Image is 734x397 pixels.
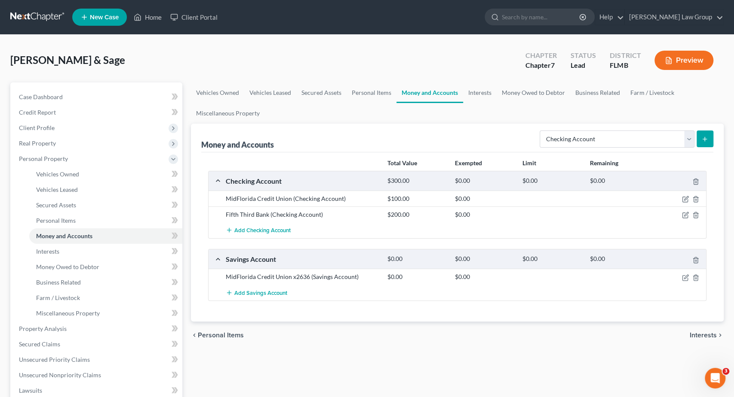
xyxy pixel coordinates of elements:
a: Property Analysis [12,321,182,336]
div: $200.00 [383,210,451,219]
div: $0.00 [518,177,586,185]
div: $0.00 [451,177,518,185]
span: Real Property [19,139,56,147]
div: $0.00 [451,194,518,203]
a: Farm / Livestock [625,82,679,103]
a: Credit Report [12,105,182,120]
div: $0.00 [451,273,518,281]
div: MidFlorida Credit Union (Checking Account) [221,194,383,203]
span: [PERSON_NAME] & Sage [10,54,125,66]
span: Client Profile [19,124,55,131]
div: Savings Account [221,255,383,264]
strong: Limit [522,159,536,167]
span: Personal Items [198,332,244,339]
a: Personal Items [347,82,396,103]
a: Client Portal [166,9,222,25]
div: $0.00 [383,273,451,281]
button: Add Checking Account [226,222,291,238]
span: 3 [722,368,729,375]
span: Secured Claims [19,340,60,348]
strong: Exempted [455,159,482,167]
a: Vehicles Owned [191,82,244,103]
a: Home [129,9,166,25]
button: chevron_left Personal Items [191,332,244,339]
a: Secured Claims [12,336,182,352]
div: $100.00 [383,194,451,203]
a: Miscellaneous Property [29,306,182,321]
span: Interests [36,248,59,255]
div: $0.00 [451,210,518,219]
button: Interests chevron_right [690,332,724,339]
div: $300.00 [383,177,451,185]
div: FLMB [610,61,641,70]
a: Money Owed to Debtor [497,82,570,103]
span: Add Savings Account [234,289,287,296]
span: Case Dashboard [19,93,63,100]
a: Secured Assets [29,197,182,213]
span: Money and Accounts [36,232,92,239]
div: Lead [571,61,596,70]
div: $0.00 [586,255,653,263]
strong: Remaining [590,159,618,167]
a: Vehicles Leased [29,182,182,197]
a: Money and Accounts [396,82,463,103]
input: Search by name... [502,9,580,25]
span: Personal Property [19,155,68,162]
span: New Case [90,14,119,21]
a: Farm / Livestock [29,290,182,306]
a: Interests [29,244,182,259]
a: Money Owed to Debtor [29,259,182,275]
button: Preview [654,51,713,70]
span: 7 [551,61,555,69]
div: $0.00 [586,177,653,185]
span: Vehicles Leased [36,186,78,193]
a: Money and Accounts [29,228,182,244]
a: Personal Items [29,213,182,228]
div: $0.00 [518,255,586,263]
span: Lawsuits [19,387,42,394]
div: Money and Accounts [201,139,274,150]
span: Vehicles Owned [36,170,79,178]
iframe: Intercom live chat [705,368,725,388]
a: Business Related [570,82,625,103]
div: Fifth Third Bank (Checking Account) [221,210,383,219]
span: Secured Assets [36,201,76,209]
span: Interests [690,332,717,339]
div: $0.00 [383,255,451,263]
i: chevron_right [717,332,724,339]
button: Add Savings Account [226,285,287,300]
a: Help [595,9,624,25]
div: Checking Account [221,176,383,185]
span: Unsecured Nonpriority Claims [19,371,101,379]
span: Farm / Livestock [36,294,80,301]
span: Property Analysis [19,325,67,332]
span: Add Checking Account [234,227,291,234]
div: Chapter [525,61,557,70]
a: Unsecured Priority Claims [12,352,182,367]
span: Money Owed to Debtor [36,263,99,270]
strong: Total Value [387,159,417,167]
a: Case Dashboard [12,89,182,105]
a: Vehicles Leased [244,82,296,103]
a: Interests [463,82,497,103]
a: Secured Assets [296,82,347,103]
div: $0.00 [451,255,518,263]
div: Chapter [525,51,557,61]
a: [PERSON_NAME] Law Group [625,9,723,25]
i: chevron_left [191,332,198,339]
span: Miscellaneous Property [36,309,100,317]
span: Business Related [36,279,81,286]
span: Unsecured Priority Claims [19,356,90,363]
span: Personal Items [36,217,76,224]
div: MidFlorida Credit Union x2636 (Savings Account) [221,273,383,281]
span: Credit Report [19,109,56,116]
a: Unsecured Nonpriority Claims [12,367,182,383]
a: Business Related [29,275,182,290]
a: Vehicles Owned [29,167,182,182]
div: District [610,51,641,61]
div: Status [571,51,596,61]
a: Miscellaneous Property [191,103,265,124]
